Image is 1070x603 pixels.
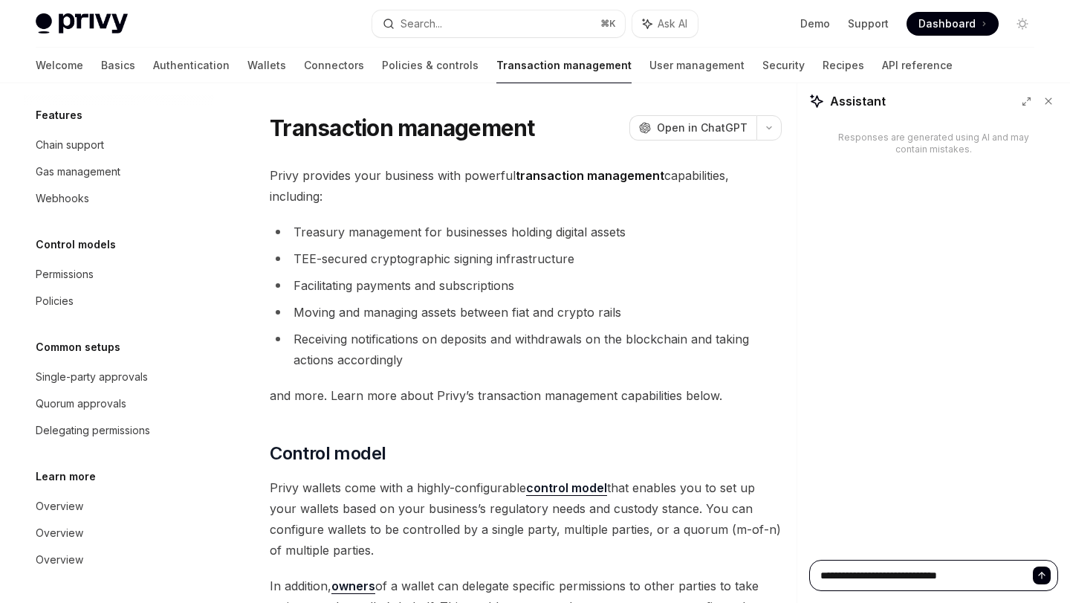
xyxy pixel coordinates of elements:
[1011,12,1034,36] button: Toggle dark mode
[270,442,386,465] span: Control model
[36,338,120,356] h5: Common setups
[270,222,782,242] li: Treasury management for businesses holding digital assets
[36,551,83,569] div: Overview
[36,106,82,124] h5: Features
[918,16,976,31] span: Dashboard
[657,120,748,135] span: Open in ChatGPT
[270,302,782,323] li: Moving and managing assets between fiat and crypto rails
[153,48,230,83] a: Authentication
[24,132,214,158] a: Chain support
[304,48,364,83] a: Connectors
[270,115,535,141] h1: Transaction management
[516,168,664,183] strong: transaction management
[36,13,128,34] img: light logo
[800,16,830,31] a: Demo
[36,136,104,154] div: Chain support
[270,165,782,207] span: Privy provides your business with powerful capabilities, including:
[36,163,120,181] div: Gas management
[36,422,150,439] div: Delegating permissions
[382,48,479,83] a: Policies & controls
[24,546,214,573] a: Overview
[830,92,886,110] span: Assistant
[24,364,214,390] a: Single-party approvals
[24,185,214,212] a: Webhooks
[823,48,864,83] a: Recipes
[907,12,999,36] a: Dashboard
[24,493,214,520] a: Overview
[526,480,607,495] strong: control model
[101,48,135,83] a: Basics
[36,236,116,254] h5: Control models
[36,468,96,486] h5: Learn more
[247,48,286,83] a: Wallets
[36,368,148,386] div: Single-party approvals
[24,520,214,546] a: Overview
[24,288,214,315] a: Policies
[848,16,889,31] a: Support
[36,190,89,207] div: Webhooks
[24,417,214,444] a: Delegating permissions
[270,477,782,561] span: Privy wallets come with a highly-configurable that enables you to set up your wallets based on yo...
[833,132,1034,155] div: Responses are generated using AI and may contain mistakes.
[372,10,624,37] button: Search...⌘K
[600,18,616,30] span: ⌘ K
[270,329,782,370] li: Receiving notifications on deposits and withdrawals on the blockchain and taking actions accordingly
[24,390,214,417] a: Quorum approvals
[36,395,126,413] div: Quorum approvals
[36,292,74,310] div: Policies
[270,275,782,296] li: Facilitating payments and subscriptions
[526,480,607,496] a: control model
[762,48,805,83] a: Security
[24,158,214,185] a: Gas management
[36,265,94,283] div: Permissions
[649,48,745,83] a: User management
[24,261,214,288] a: Permissions
[629,115,756,141] button: Open in ChatGPT
[658,16,687,31] span: Ask AI
[36,524,83,542] div: Overview
[331,578,375,594] a: owners
[882,48,953,83] a: API reference
[270,248,782,269] li: TEE-secured cryptographic signing infrastructure
[36,497,83,515] div: Overview
[270,385,782,406] span: and more. Learn more about Privy’s transaction management capabilities below.
[632,10,698,37] button: Ask AI
[36,48,83,83] a: Welcome
[401,15,442,33] div: Search...
[1033,567,1051,584] button: Send message
[496,48,632,83] a: Transaction management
